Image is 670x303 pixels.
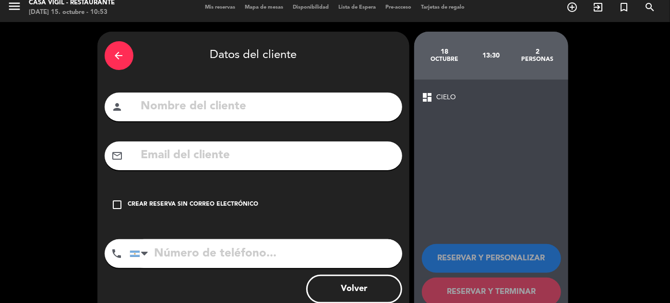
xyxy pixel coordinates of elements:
[467,39,514,72] div: 13:30
[514,48,561,56] div: 2
[566,1,578,13] i: add_circle_outline
[140,97,395,117] input: Nombre del cliente
[421,48,468,56] div: 18
[140,146,395,165] input: Email del cliente
[240,5,288,10] span: Mapa de mesas
[644,1,656,13] i: search
[113,50,125,61] i: arrow_back
[201,5,240,10] span: Mis reservas
[112,101,123,113] i: person
[128,200,259,210] div: Crear reserva sin correo electrónico
[111,248,123,259] i: phone
[334,5,381,10] span: Lista de Espera
[288,5,334,10] span: Disponibilidad
[417,5,470,10] span: Tarjetas de regalo
[422,244,561,273] button: RESERVAR Y PERSONALIZAR
[421,56,468,63] div: octubre
[112,150,123,162] i: mail_outline
[514,56,561,63] div: personas
[381,5,417,10] span: Pre-acceso
[112,199,123,210] i: check_box_outline_blank
[422,92,433,103] span: dashboard
[437,92,456,103] span: CIELO
[592,1,604,13] i: exit_to_app
[29,8,115,17] div: [DATE] 15. octubre - 10:53
[105,39,402,72] div: Datos del cliente
[130,240,152,268] div: Argentina: +54
[618,1,630,13] i: turned_in_not
[130,239,402,268] input: Número de teléfono...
